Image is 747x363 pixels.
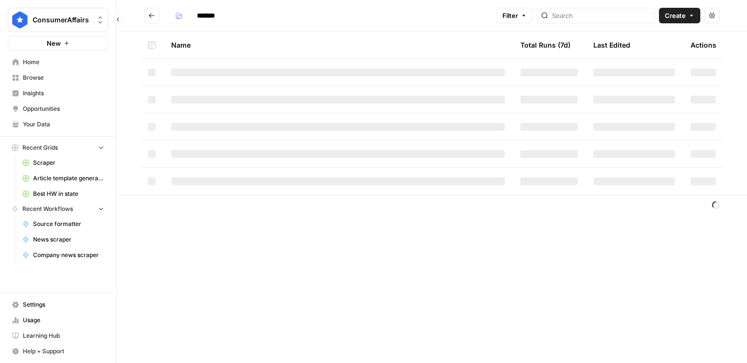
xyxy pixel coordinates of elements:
span: Recent Workflows [22,205,73,213]
button: Go back [144,8,160,23]
span: Best HW in state [33,190,104,198]
span: Insights [23,89,104,98]
span: Your Data [23,120,104,129]
span: Recent Grids [22,143,58,152]
a: Usage [8,312,108,328]
a: Insights [8,86,108,101]
a: Learning Hub [8,328,108,344]
span: New [47,38,61,48]
span: ConsumerAffairs [33,15,91,25]
div: Last Edited [593,32,630,58]
span: Help + Support [23,347,104,356]
a: Source formatter [18,216,108,232]
span: Browse [23,73,104,82]
img: ConsumerAffairs Logo [11,11,29,29]
button: Help + Support [8,344,108,359]
a: Scraper [18,155,108,171]
button: Recent Grids [8,140,108,155]
span: Usage [23,316,104,325]
a: Article template generator [18,171,108,186]
div: Name [171,32,505,58]
span: Opportunities [23,104,104,113]
span: Source formatter [33,220,104,228]
span: Settings [23,300,104,309]
span: Home [23,58,104,67]
a: Opportunities [8,101,108,117]
a: Best HW in state [18,186,108,202]
button: Filter [496,8,533,23]
span: Learning Hub [23,331,104,340]
span: Scraper [33,158,104,167]
button: Create [659,8,700,23]
button: Workspace: ConsumerAffairs [8,8,108,32]
span: Filter [502,11,518,20]
a: Browse [8,70,108,86]
span: Company news scraper [33,251,104,259]
a: Company news scraper [18,247,108,263]
span: Article template generator [33,174,104,183]
span: Create [665,11,686,20]
a: Settings [8,297,108,312]
a: Home [8,54,108,70]
button: New [8,36,108,51]
button: Recent Workflows [8,202,108,216]
a: Your Data [8,117,108,132]
div: Total Runs (7d) [520,32,570,58]
div: Actions [691,32,716,58]
span: News scraper [33,235,104,244]
input: Search [552,11,651,20]
a: News scraper [18,232,108,247]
